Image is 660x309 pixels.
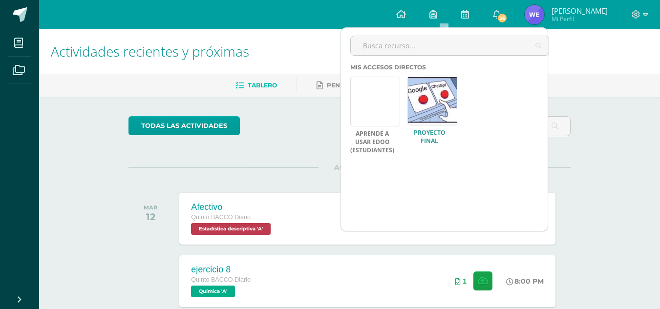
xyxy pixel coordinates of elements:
[552,15,608,23] span: Mi Perfil
[191,286,235,297] span: Química 'A'
[350,63,426,71] span: Mis accesos directos
[191,223,271,235] span: Estadística descriptiva 'A'
[506,277,544,286] div: 8:00 PM
[235,78,277,93] a: Tablero
[191,265,251,275] div: ejercicio 8
[144,204,157,211] div: MAR
[525,5,544,24] img: f16c92831196772f55c5364eb6550629.png
[552,6,608,16] span: [PERSON_NAME]
[144,211,157,223] div: 12
[350,130,394,154] a: Aprende a usar Edoo (Estudiantes)
[455,277,467,285] div: Archivos entregados
[128,116,240,135] a: todas las Actividades
[248,82,277,89] span: Tablero
[51,42,249,61] span: Actividades recientes y próximas
[327,82,410,89] span: Pendientes de entrega
[463,277,467,285] span: 1
[191,214,251,221] span: Quinto BACCO Diario
[317,78,410,93] a: Pendientes de entrega
[191,276,251,283] span: Quinto BACCO Diario
[497,13,508,23] span: 36
[407,129,451,145] a: Proyecto Final
[191,202,273,212] div: Afectivo
[319,163,381,172] span: AGOSTO
[351,36,549,55] input: Busca recurso...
